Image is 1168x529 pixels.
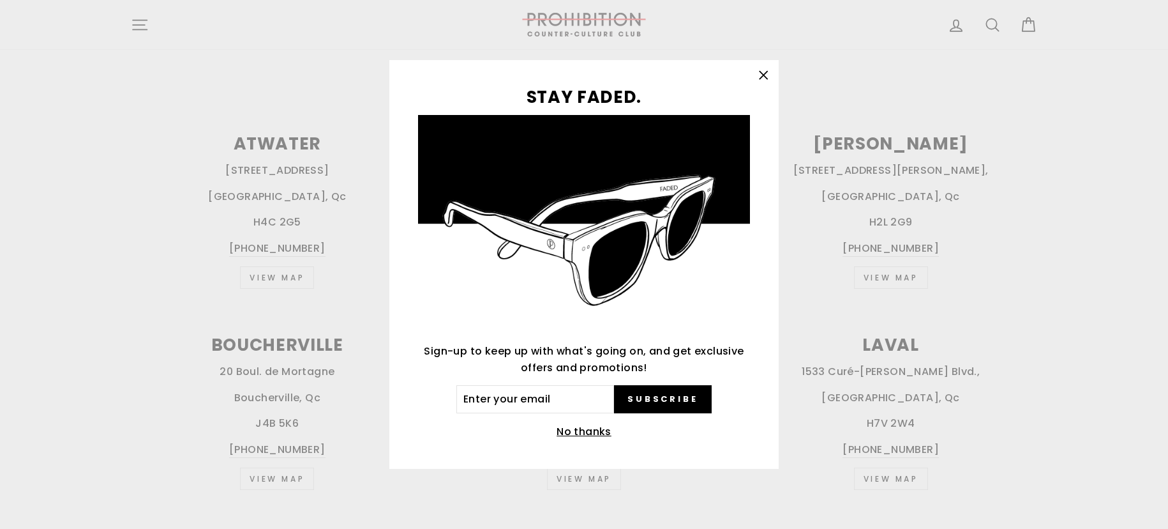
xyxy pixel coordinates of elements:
button: Subscribe [614,385,712,413]
h3: STAY FADED. [418,89,750,106]
button: No thanks [553,423,615,441]
input: Enter your email [456,385,614,413]
span: Subscribe [627,394,698,405]
p: Sign-up to keep up with what's going on, and get exclusive offers and promotions! [418,343,750,376]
